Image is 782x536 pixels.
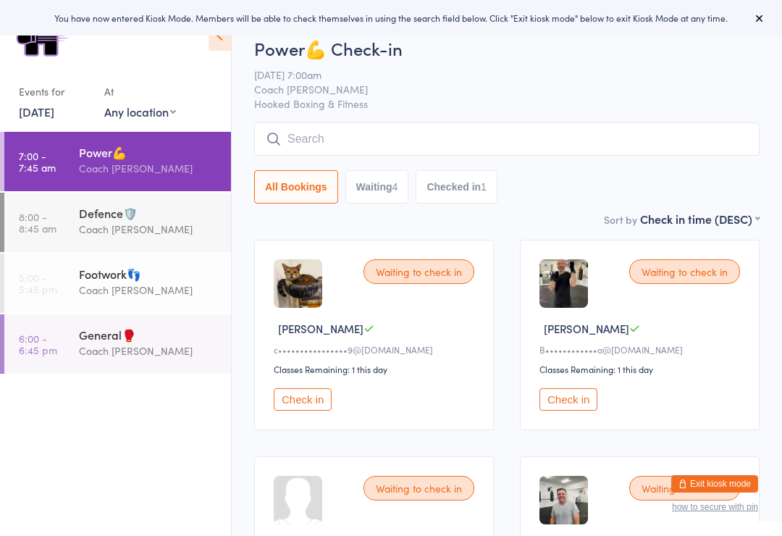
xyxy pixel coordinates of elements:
button: Exit kiosk mode [671,475,758,493]
div: At [104,80,176,104]
div: Coach [PERSON_NAME] [79,221,219,238]
time: 6:00 - 6:45 pm [19,332,57,356]
a: 5:00 -5:45 pmFootwork👣Coach [PERSON_NAME] [4,254,231,313]
div: Any location [104,104,176,120]
div: Waiting to check in [363,259,474,284]
button: Check in [274,388,332,411]
h2: Power💪 Check-in [254,36,760,60]
time: 5:00 - 5:45 pm [19,272,57,295]
div: Classes Remaining: 1 this day [539,363,744,375]
div: Coach [PERSON_NAME] [79,160,219,177]
div: General🥊 [79,327,219,343]
div: Coach [PERSON_NAME] [79,343,219,359]
div: You have now entered Kiosk Mode. Members will be able to check themselves in using the search fie... [23,12,759,24]
span: [DATE] 7:00am [254,67,737,82]
label: Sort by [604,212,637,227]
div: Coach [PERSON_NAME] [79,282,219,298]
img: Hooked Boxing & Fitness [14,11,69,65]
div: Footwork👣 [79,266,219,282]
button: Waiting4 [345,170,409,204]
input: Search [254,122,760,156]
div: Defence🛡️ [79,205,219,221]
time: 8:00 - 8:45 am [19,211,56,234]
button: how to secure with pin [672,502,758,512]
div: Events for [19,80,90,104]
img: image1740081587.png [539,259,588,308]
time: 7:00 - 7:45 am [19,150,56,173]
a: 8:00 -8:45 amDefence🛡️Coach [PERSON_NAME] [4,193,231,252]
div: Classes Remaining: 1 this day [274,363,479,375]
span: [PERSON_NAME] [278,321,363,336]
div: Waiting to check in [363,476,474,501]
a: 7:00 -7:45 amPower💪Coach [PERSON_NAME] [4,132,231,191]
div: B••••••••••••a@[DOMAIN_NAME] [539,343,744,356]
div: Waiting to check in [629,476,740,501]
button: Checked in1 [416,170,497,204]
img: image1727214852.png [539,476,588,524]
a: [DATE] [19,104,54,120]
div: Power💪 [79,144,219,160]
span: [PERSON_NAME] [544,321,629,336]
img: image1723769492.png [274,259,322,308]
span: Coach [PERSON_NAME] [254,82,737,96]
div: c••••••••••••••••9@[DOMAIN_NAME] [274,343,479,356]
div: 1 [481,181,487,193]
button: All Bookings [254,170,338,204]
div: 4 [392,181,398,193]
span: Hooked Boxing & Fitness [254,96,760,111]
button: Check in [539,388,597,411]
a: 6:00 -6:45 pmGeneral🥊Coach [PERSON_NAME] [4,314,231,374]
div: Check in time (DESC) [640,211,760,227]
div: Waiting to check in [629,259,740,284]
